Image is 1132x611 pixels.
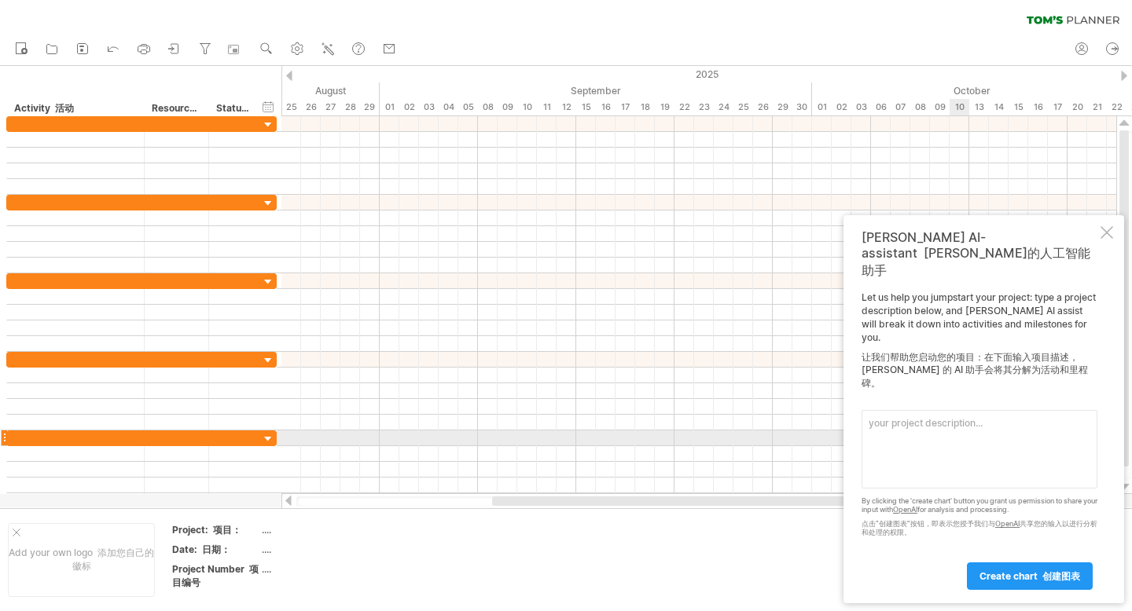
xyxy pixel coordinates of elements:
[862,351,1088,390] font: 让我们帮助您启动您的项目：在下面输入项目描述，[PERSON_NAME] 的 AI 助手会将其分解为活动和里程碑。
[321,99,340,115] div: Wednesday, 27 August 2025
[262,523,394,536] div: ....
[862,291,1097,589] div: Let us help you jumpstart your project: type a project description below, and [PERSON_NAME] AI as...
[557,99,576,115] div: Friday, 12 September 2025
[152,101,200,116] div: Resource
[281,99,301,115] div: Monday, 25 August 2025
[419,99,439,115] div: Wednesday, 3 September 2025
[202,543,230,555] font: 日期：
[893,505,917,514] a: OpenAI
[862,497,1097,543] div: By clicking the 'create chart' button you grant us permission to share your input with for analys...
[871,99,891,115] div: Monday, 6 October 2025
[862,245,1090,278] font: [PERSON_NAME]的人工智能助手
[969,99,989,115] div: Monday, 13 October 2025
[967,562,1093,590] a: create chart 创建图表
[172,543,259,556] div: Date:
[792,99,812,115] div: Tuesday, 30 September 2025
[1042,570,1080,582] font: 创建图表
[380,99,399,115] div: Monday, 1 September 2025
[55,102,74,114] font: 活动
[1068,99,1087,115] div: Monday, 20 October 2025
[714,99,733,115] div: Wednesday, 24 September 2025
[8,523,155,597] div: Add your own logo
[851,99,871,115] div: Friday, 3 October 2025
[930,99,950,115] div: Thursday, 9 October 2025
[616,99,635,115] div: Wednesday, 17 September 2025
[596,99,616,115] div: Tuesday, 16 September 2025
[360,99,380,115] div: Friday, 29 August 2025
[1028,99,1048,115] div: Thursday, 16 October 2025
[14,101,135,116] div: Activity
[439,99,458,115] div: Thursday, 4 September 2025
[537,99,557,115] div: Thursday, 11 September 2025
[1107,99,1126,115] div: Wednesday, 22 October 2025
[694,99,714,115] div: Tuesday, 23 September 2025
[458,99,478,115] div: Friday, 5 September 2025
[832,99,851,115] div: Thursday, 2 October 2025
[517,99,537,115] div: Wednesday, 10 September 2025
[1048,99,1068,115] div: Friday, 17 October 2025
[812,99,832,115] div: Wednesday, 1 October 2025
[995,519,1020,528] a: OpenAI
[773,99,792,115] div: Monday, 29 September 2025
[910,99,930,115] div: Wednesday, 8 October 2025
[862,229,1097,280] div: [PERSON_NAME] AI-assistant
[72,547,155,572] font: 添加您自己的徽标
[979,570,1080,582] span: create chart
[478,99,498,115] div: Monday, 8 September 2025
[753,99,773,115] div: Friday, 26 September 2025
[213,524,241,536] font: 项目：
[674,99,694,115] div: Monday, 22 September 2025
[733,99,753,115] div: Thursday, 25 September 2025
[172,562,259,589] div: Project Number
[172,523,259,536] div: Project:
[262,543,394,556] div: ....
[862,519,1097,536] font: 点击“创建图表”按钮，即表示您授予我们与 共享您的输入以进行分析和处理的权限。
[216,101,251,116] div: Status
[262,562,394,576] div: ....
[380,82,812,99] div: September 2025
[891,99,910,115] div: Tuesday, 7 October 2025
[989,99,1009,115] div: Tuesday, 14 October 2025
[1087,99,1107,115] div: Tuesday, 21 October 2025
[301,99,321,115] div: Tuesday, 26 August 2025
[576,99,596,115] div: Monday, 15 September 2025
[655,99,674,115] div: Friday, 19 September 2025
[340,99,360,115] div: Thursday, 28 August 2025
[950,99,969,115] div: Friday, 10 October 2025
[1009,99,1028,115] div: Wednesday, 15 October 2025
[635,99,655,115] div: Thursday, 18 September 2025
[498,99,517,115] div: Tuesday, 9 September 2025
[399,99,419,115] div: Tuesday, 2 September 2025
